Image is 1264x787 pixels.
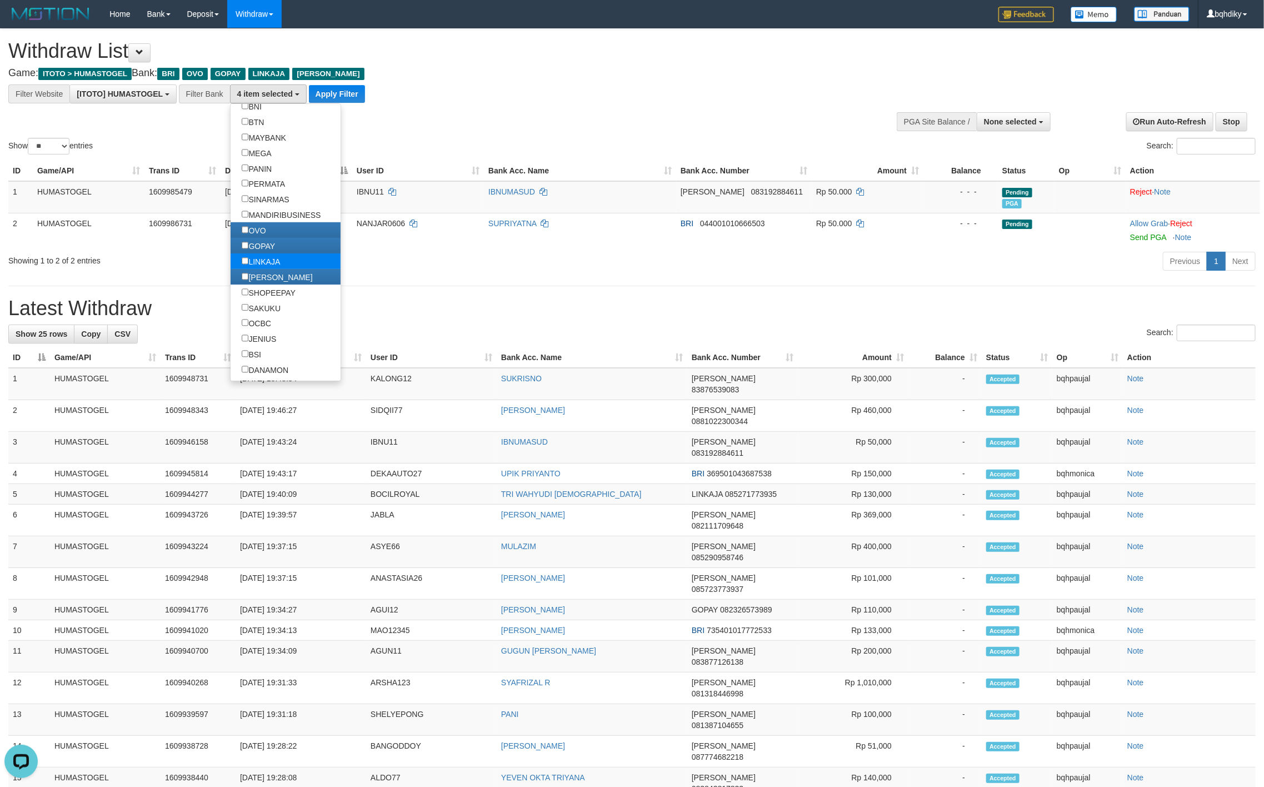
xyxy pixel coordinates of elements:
[231,346,272,362] label: BSI
[998,7,1054,22] img: Feedback.jpg
[908,368,982,400] td: -
[707,469,772,478] span: Copy 369501043687538 to clipboard
[236,620,366,641] td: [DATE] 19:34:13
[8,68,832,79] h4: Game: Bank:
[33,181,144,213] td: HUMASTOGEL
[1127,741,1144,750] a: Note
[225,187,282,196] span: [DATE] 20:51:21
[366,673,497,704] td: ARSHA123
[114,330,131,338] span: CSV
[366,368,497,400] td: KALONG12
[986,647,1020,656] span: Accepted
[798,505,908,536] td: Rp 369,000
[1071,7,1117,22] img: Button%20Memo.svg
[352,161,484,181] th: User ID: activate to sort column ascending
[986,679,1020,688] span: Accepted
[751,187,803,196] span: Copy 083192884611 to clipboard
[923,161,998,181] th: Balance
[1163,252,1207,271] a: Previous
[231,129,297,145] label: MAYBANK
[986,375,1020,384] span: Accepted
[692,374,756,383] span: [PERSON_NAME]
[798,641,908,673] td: Rp 200,000
[676,161,812,181] th: Bank Acc. Number: activate to sort column ascending
[1052,368,1123,400] td: bqhpaujal
[488,219,537,228] a: SUPRIYATNA
[242,149,249,156] input: MEGA
[242,118,249,125] input: BTN
[292,68,364,80] span: [PERSON_NAME]
[692,437,756,446] span: [PERSON_NAME]
[908,432,982,464] td: -
[366,641,497,673] td: AGUN11
[225,219,282,228] span: [DATE] 20:53:15
[1130,187,1152,196] a: Reject
[231,145,283,161] label: MEGA
[1225,252,1256,271] a: Next
[501,542,536,551] a: MULAZIM
[242,319,249,326] input: OCBC
[50,505,161,536] td: HUMASTOGEL
[725,490,777,499] span: Copy 085271773935 to clipboard
[692,469,705,478] span: BRI
[692,605,718,614] span: GOPAY
[692,417,748,426] span: Copy 0881022300344 to clipboard
[1127,437,1144,446] a: Note
[221,161,352,181] th: Date Trans.: activate to sort column descending
[69,84,176,103] button: [ITOTO] HUMASTOGEL
[986,606,1020,615] span: Accepted
[501,605,565,614] a: [PERSON_NAME]
[8,368,50,400] td: 1
[687,347,798,368] th: Bank Acc. Number: activate to sort column ascending
[1055,161,1126,181] th: Op: activate to sort column ascending
[1052,400,1123,432] td: bqhpaujal
[1127,574,1144,582] a: Note
[33,213,144,247] td: HUMASTOGEL
[1127,605,1144,614] a: Note
[908,620,982,641] td: -
[998,161,1055,181] th: Status
[8,536,50,568] td: 7
[8,161,33,181] th: ID
[81,330,101,338] span: Copy
[50,400,161,432] td: HUMASTOGEL
[161,536,236,568] td: 1609943224
[366,484,497,505] td: BOCILROYAL
[50,347,161,368] th: Game/API: activate to sort column ascending
[798,536,908,568] td: Rp 400,000
[798,464,908,484] td: Rp 150,000
[50,673,161,704] td: HUMASTOGEL
[230,84,307,103] button: 4 item selected
[1127,646,1144,655] a: Note
[1127,406,1144,415] a: Note
[908,484,982,505] td: -
[8,6,93,22] img: MOTION_logo.png
[1134,7,1190,22] img: panduan.png
[242,102,249,109] input: BNI
[1052,673,1123,704] td: bqhpaujal
[309,85,365,103] button: Apply Filter
[161,620,236,641] td: 1609941020
[798,368,908,400] td: Rp 300,000
[77,89,163,98] span: [ITOTO] HUMASTOGEL
[149,187,192,196] span: 1609985479
[986,511,1020,520] span: Accepted
[242,226,249,233] input: OVO
[366,464,497,484] td: DEKAAUTO27
[236,568,366,600] td: [DATE] 19:37:15
[231,191,301,207] label: SINARMAS
[157,68,179,80] span: BRI
[1126,213,1260,247] td: ·
[242,242,249,249] input: GOPAY
[1127,469,1144,478] a: Note
[50,600,161,620] td: HUMASTOGEL
[1127,773,1144,782] a: Note
[501,773,585,782] a: YEVEN OKTA TRIYANA
[161,673,236,704] td: 1609940268
[681,219,693,228] span: BRI
[236,536,366,568] td: [DATE] 19:37:15
[231,114,276,129] label: BTN
[1216,112,1247,131] a: Stop
[692,542,756,551] span: [PERSON_NAME]
[236,464,366,484] td: [DATE] 19:43:17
